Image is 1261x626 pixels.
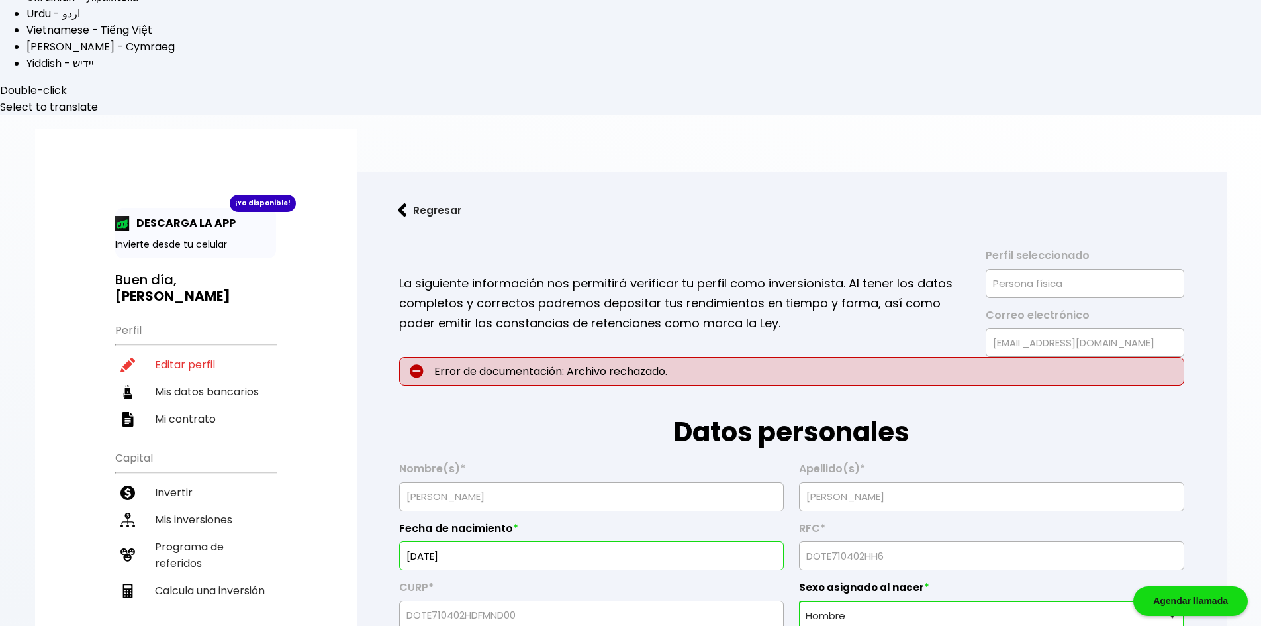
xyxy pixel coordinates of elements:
[120,584,135,598] img: calculadora-icon.17d418c4.svg
[799,581,1184,601] label: Sexo asignado al nacer
[410,364,424,378] img: error-circle.027baa21.svg
[115,533,276,577] a: Programa de referidos
[115,506,276,533] a: Mis inversiones
[405,542,778,570] input: DD/MM/AAAA
[120,385,135,399] img: datos-icon.10cf9172.svg
[115,405,276,433] a: Mi contrato
[115,287,230,305] b: [PERSON_NAME]
[230,195,296,212] div: ¡Ya disponible!
[378,193,481,228] button: Regresar
[115,351,276,378] a: Editar perfil
[120,486,135,500] img: invertir-icon.b3b967d7.svg
[115,479,276,506] a: Invertir
[986,249,1184,269] label: Perfil seleccionado
[120,513,135,527] img: inversiones-icon.6695dc30.svg
[378,193,1205,228] a: flecha izquierdaRegresar
[799,462,1184,482] label: Apellido(s)
[120,548,135,562] img: recomiendanos-icon.9b8e9327.svg
[399,462,784,482] label: Nombre(s)
[115,238,276,252] p: Invierte desde tu celular
[115,216,130,231] img: app-icon
[115,272,276,305] h3: Buen día,
[1133,586,1248,616] div: Agendar llamada
[120,358,135,372] img: editar-icon.952d3147.svg
[399,274,968,333] p: La siguiente información nos permitirá verificar tu perfil como inversionista. Al tener los datos...
[799,522,1184,542] label: RFC
[120,412,135,427] img: contrato-icon.f2db500c.svg
[399,522,784,542] label: Fecha de nacimiento
[115,315,276,433] ul: Perfil
[115,378,276,405] a: Mis datos bancarios
[398,203,407,217] img: flecha izquierda
[115,577,276,604] a: Calcula una inversión
[399,357,1184,386] p: Error de documentación: Archivo rechazado.
[399,386,1184,452] h1: Datos personales
[399,581,784,601] label: CURP
[805,542,1178,570] input: 13 caracteres
[130,215,236,231] p: DESCARGA LA APP
[986,309,1184,329] label: Correo electrónico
